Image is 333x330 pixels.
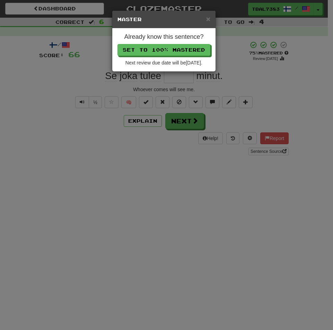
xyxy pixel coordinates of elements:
[117,59,210,66] div: Next review due date will be [DATE] .
[206,15,210,23] button: Close
[206,15,210,23] span: ×
[117,44,210,56] button: Set to 100% Mastered
[117,16,210,23] h5: Master
[117,34,210,41] h4: Already know this sentence?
